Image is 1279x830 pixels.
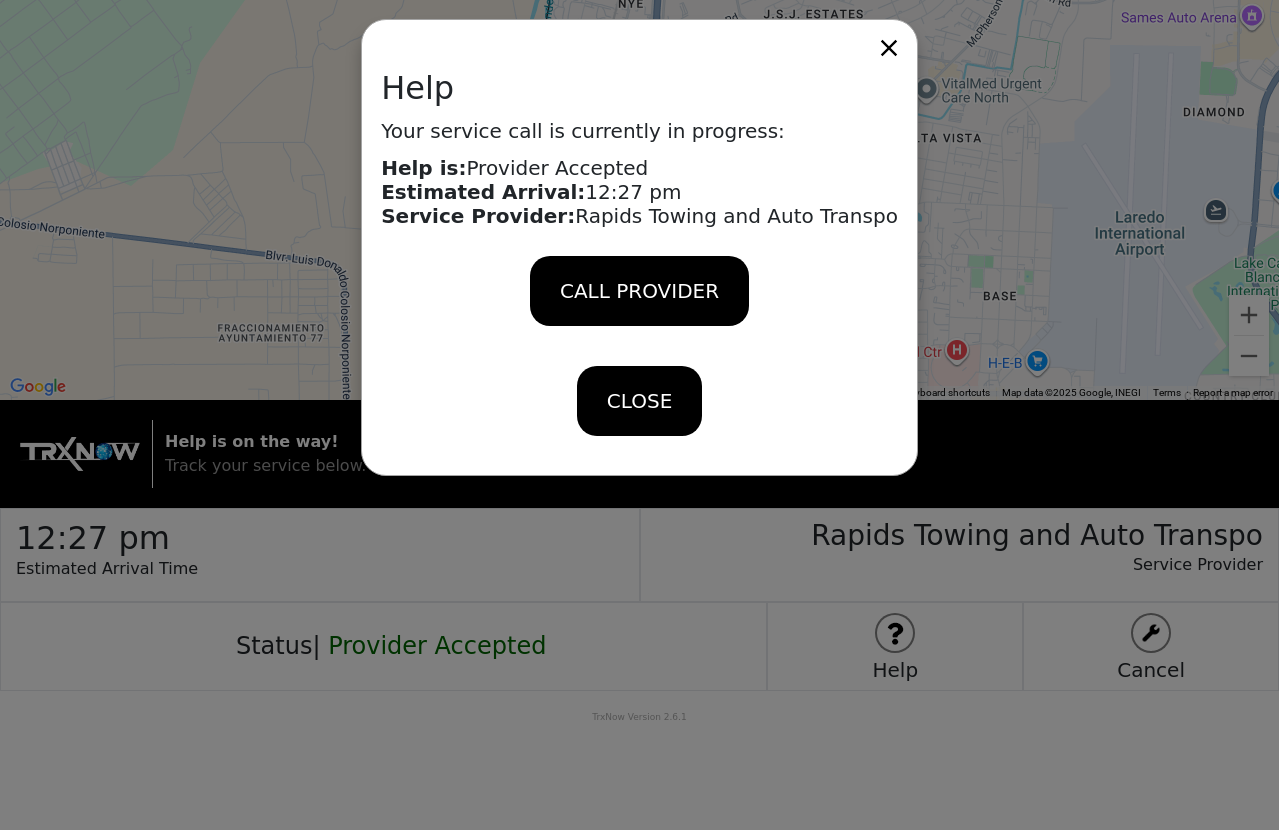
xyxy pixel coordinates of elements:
strong: Service Provider: [381,204,575,228]
h2: Help [381,69,898,107]
span: CLOSE [607,386,672,416]
div: Your service call is currently in progress: [361,19,918,476]
h5: Provider Accepted 12:27 pm Rapids Towing and Auto Transpo [381,156,898,228]
span: CALL PROVIDER [560,276,719,306]
strong: Help is: [381,156,466,180]
strong: Estimated Arrival: [381,180,585,204]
